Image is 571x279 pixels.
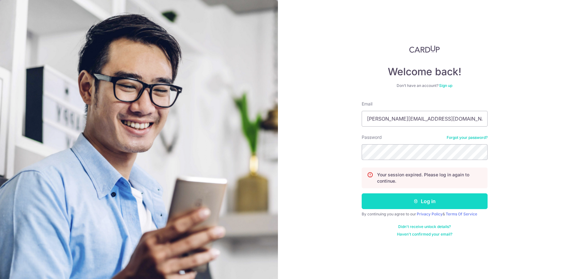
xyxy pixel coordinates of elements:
p: Your session expired. Please log in again to continue. [377,172,482,184]
div: By continuing you agree to our & [362,212,488,217]
a: Sign up [439,83,452,88]
a: Forgot your password? [447,135,488,140]
a: Didn't receive unlock details? [398,224,451,229]
a: Terms Of Service [446,212,477,216]
label: Email [362,101,372,107]
button: Log in [362,193,488,209]
a: Haven't confirmed your email? [397,232,452,237]
input: Enter your Email [362,111,488,127]
img: CardUp Logo [409,45,440,53]
div: Don’t have an account? [362,83,488,88]
a: Privacy Policy [417,212,443,216]
label: Password [362,134,382,140]
h4: Welcome back! [362,65,488,78]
